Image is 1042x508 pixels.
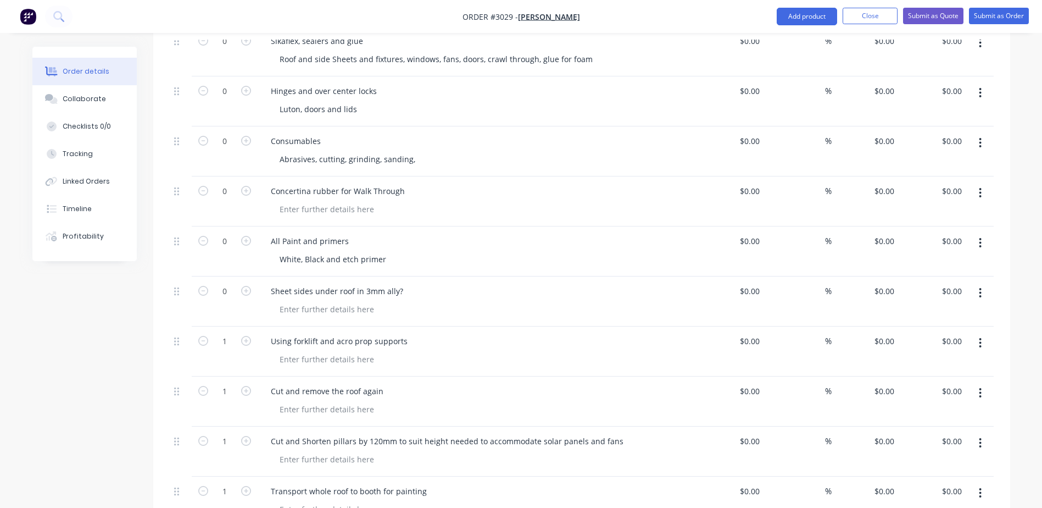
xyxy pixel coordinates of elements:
button: Collaborate [32,85,137,113]
button: Timeline [32,195,137,223]
div: All Paint and primers [262,233,358,249]
div: Collaborate [63,94,106,104]
button: Submit as Quote [903,8,963,24]
div: Transport whole roof to booth for painting [262,483,436,499]
img: Factory [20,8,36,25]
span: % [825,385,832,397]
div: Linked Orders [63,176,110,186]
button: Tracking [32,140,137,168]
span: % [825,135,832,147]
div: Sikaflex, sealers and glue [262,33,372,49]
span: % [825,435,832,448]
button: Submit as Order [969,8,1029,24]
span: Order #3029 - [463,12,518,22]
div: Roof and side Sheets and fixtures, windows, fans, doors, crawl through, glue for foam [271,51,601,67]
div: Using forklift and acro prop supports [262,333,416,349]
button: Linked Orders [32,168,137,195]
div: Tracking [63,149,93,159]
span: % [825,85,832,97]
div: Cut and Shorten pillars by 120mm to suit height needed to accommodate solar panels and fans [262,433,632,449]
span: % [825,285,832,297]
div: Order details [63,67,109,76]
button: Checklists 0/0 [32,113,137,140]
div: Concertina rubber for Walk Through [262,183,414,199]
button: Close [843,8,898,24]
div: Sheet sides under roof in 3mm ally? [262,283,412,299]
button: Profitability [32,223,137,250]
a: [PERSON_NAME] [518,12,580,22]
span: % [825,185,832,197]
button: Order details [32,58,137,85]
span: % [825,335,832,347]
div: Consumables [262,133,330,149]
div: Profitability [63,231,104,241]
div: Cut and remove the roof again [262,383,392,399]
div: Luton, doors and lids [271,101,366,117]
button: Add product [777,8,837,25]
div: Timeline [63,204,92,214]
div: Abrasives, cutting, grinding, sanding, [271,151,424,167]
div: Checklists 0/0 [63,122,111,131]
span: % [825,485,832,498]
div: White, Black and etch primer [271,251,395,267]
span: % [825,235,832,247]
div: Hinges and over center locks [262,83,386,99]
span: % [825,35,832,47]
